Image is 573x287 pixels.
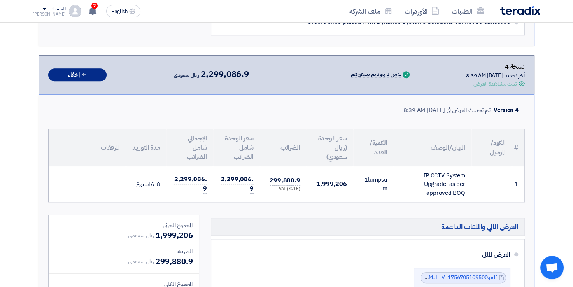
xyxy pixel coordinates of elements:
[266,186,300,192] div: (15 %) VAT
[394,129,471,166] th: البيان/الوصف
[111,9,128,14] span: English
[49,6,65,12] div: الحساب
[403,106,491,115] div: تم تحديث العرض في [DATE] 8:39 AM
[512,129,524,166] th: #
[69,5,81,17] img: profile_test.png
[213,129,260,166] th: سعر الوحدة شامل الضرائب
[307,18,510,26] span: Orders once placed with Dynamic Systems Solutions cannot be cancelled
[398,2,445,20] a: الأوردرات
[473,80,517,88] div: تمت مشاهدة العرض
[201,70,249,79] span: 2,299,086.9
[270,176,300,185] span: 299,880.9
[494,106,519,115] div: Version 4
[307,129,353,166] th: سعر الوحدة (ريال سعودي)
[126,129,166,166] th: مدة التوريد
[156,255,193,267] span: 299,880.9
[466,62,525,72] div: نسخة 4
[227,245,510,264] div: العرض المالي
[156,229,193,241] span: 1,999,206
[126,166,166,202] td: 6-8 اسبوع
[166,129,213,166] th: الإجمالي شامل الضرائب
[49,129,126,166] th: المرفقات
[445,2,491,20] a: الطلبات
[471,129,512,166] th: الكود/الموديل
[55,221,193,229] div: المجموع الجزئي
[441,222,518,231] span: العرض المالي والملفات الداعمة
[540,256,564,279] div: Open chat
[174,71,199,80] span: ريال سعودي
[260,129,307,166] th: الضرائب
[174,175,207,194] span: 2,299,086.9
[500,6,540,15] img: Teradix logo
[353,166,394,202] td: lumpsum
[364,175,368,184] span: 1
[353,129,394,166] th: الكمية/العدد
[466,72,525,80] div: أخر تحديث [DATE] 8:39 AM
[512,166,524,202] td: 1
[400,171,465,198] div: IP CCTV System Upgrade as per approved BOQ
[343,2,398,20] a: ملف الشركة
[351,72,401,78] div: 1 من 1 بنود تم تسعيرهم
[33,12,66,16] div: [PERSON_NAME]
[316,179,347,189] span: 1,999,206
[128,257,154,266] span: ريال سعودي
[221,175,254,194] span: 2,299,086.9
[55,247,193,255] div: الضريبة
[48,68,107,81] button: إخفاء
[91,3,98,9] span: 2
[128,231,154,240] span: ريال سعودي
[106,5,140,17] button: English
